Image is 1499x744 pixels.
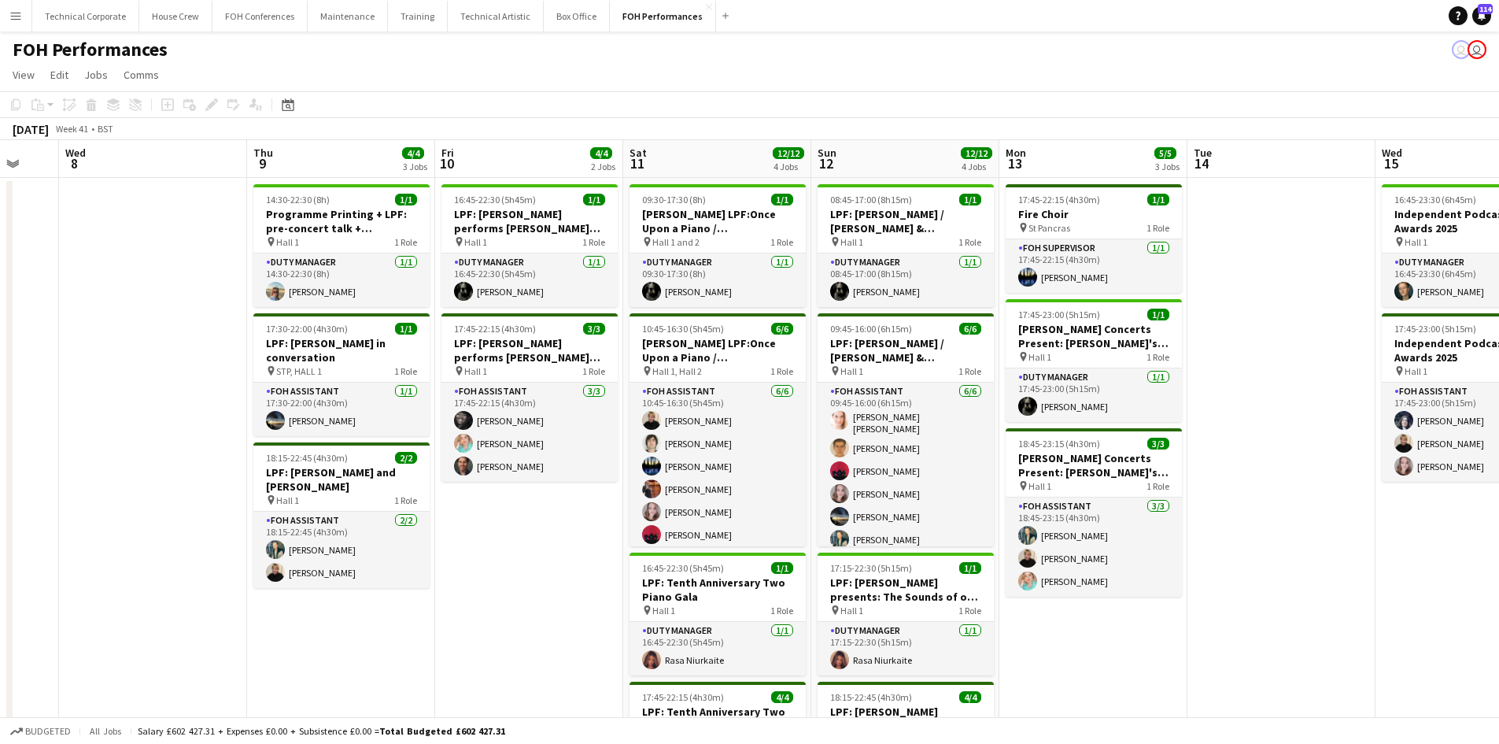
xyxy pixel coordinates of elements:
app-user-avatar: Abby Hubbard [1468,40,1486,59]
button: Training [388,1,448,31]
button: FOH Performances [610,1,716,31]
button: House Crew [139,1,212,31]
span: View [13,68,35,82]
span: Comms [124,68,159,82]
div: BST [98,123,113,135]
a: 114 [1472,6,1491,25]
span: Total Budgeted £602 427.31 [379,725,505,737]
h1: FOH Performances [13,38,168,61]
button: Budgeted [8,723,73,740]
button: FOH Conferences [212,1,308,31]
button: Maintenance [308,1,388,31]
button: Technical Artistic [448,1,544,31]
div: Salary £602 427.31 + Expenses £0.00 + Subsistence £0.00 = [138,725,505,737]
app-user-avatar: Visitor Services [1452,40,1471,59]
div: [DATE] [13,121,49,137]
button: Technical Corporate [32,1,139,31]
span: Jobs [84,68,108,82]
a: View [6,65,41,85]
span: 114 [1478,4,1493,14]
span: Edit [50,68,68,82]
button: Box Office [544,1,610,31]
a: Comms [117,65,165,85]
span: Week 41 [52,123,91,135]
a: Edit [44,65,75,85]
a: Jobs [78,65,114,85]
span: Budgeted [25,726,71,737]
span: All jobs [87,725,124,737]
